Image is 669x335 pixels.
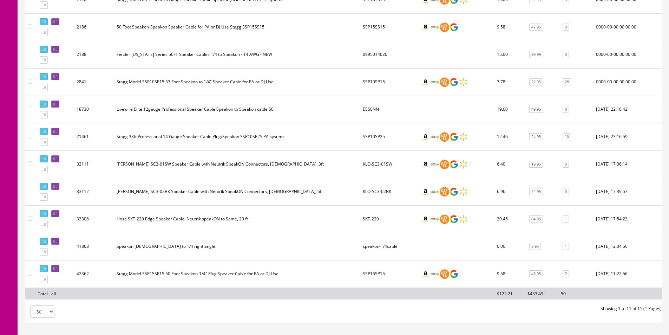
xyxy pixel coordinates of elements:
a: 8.95 [529,243,541,250]
img: walmart [459,160,468,169]
td: 0000-00-00 00:00:00 [593,68,662,96]
td: 2188 [74,41,114,68]
td: 20.45 [494,205,525,233]
img: google_shopping [449,269,459,279]
img: google_shopping [449,22,459,32]
img: amazon [421,77,430,87]
td: 2025-05-16 11:22:56 [593,260,662,288]
a: 24.95 [529,133,543,141]
div: Showing 1 to 11 of 11 (1 Pages) [343,305,667,312]
img: amazon [421,132,430,142]
img: walmart [459,77,468,87]
td: KLO-SC3-02BK [360,178,418,205]
img: amazon [421,269,430,279]
img: ebay [430,187,440,197]
a: 64.95 [529,215,543,223]
td: 2023-02-14 17:39:57 [593,178,662,205]
img: google_shopping [449,132,459,142]
td: 9.58 [494,13,525,41]
td: 0995014020 [360,41,418,68]
img: ebay [430,214,440,224]
td: SSP15SS15 [360,13,418,41]
a: 22.95 [529,78,543,86]
td: Livewire Elite 12gauge Professional Speaker Cable Speakon to Speakon cable 50' [114,96,360,123]
img: ebay [430,22,440,32]
a: 0 [563,24,569,31]
td: Stagg Model SSP15SP15 50 Foot Speakon-1/4" Plug Speaker Cable for PA or DJ Use [114,260,360,288]
td: Speakon female to 1/4 right angle [114,233,360,260]
img: google_shopping [449,160,459,169]
img: reverb [440,187,449,197]
td: 2841 [74,68,114,96]
img: amazon [421,214,430,224]
td: 33111 [74,150,114,178]
td: 50 [558,288,593,299]
td: 0000-00-00 00:00:00 [593,13,662,41]
a: 0 [563,161,569,168]
td: ES50NN [360,96,418,123]
td: $433.49 [525,288,558,299]
td: Stagg 33ft Professional 14 Gauge Speaker Cable Plug/Speakon SSP10SP25 PA system [114,123,360,150]
td: 12.46 [494,123,525,150]
td: SSP10SP25 [360,123,418,150]
td: 41868 [74,233,114,260]
td: Klotz SC3-01SW Speaker Cable with Neutrik SpeakON Connectors, Female, 3ft [114,150,360,178]
td: 7.78 [494,68,525,96]
a: 47.95 [529,24,543,31]
img: walmart [459,214,468,224]
a: 0 [563,51,569,58]
img: reverb [440,132,449,142]
img: ebay [430,160,440,169]
td: 18730 [74,96,114,123]
td: speakon-1/4cable [360,233,418,260]
a: 28 [563,78,571,86]
a: 10 [563,133,571,141]
a: 1 [563,215,569,223]
td: SKT-220 [360,205,418,233]
img: walmart [459,187,468,197]
td: 6.40 [494,150,525,178]
td: 2023-02-28 17:54:23 [593,205,662,233]
td: SSP15SP15 [360,260,418,288]
td: Total - all [35,288,74,299]
img: ebay [430,77,440,87]
td: 2019-11-04 23:16:59 [593,123,662,150]
img: google_shopping [449,214,459,224]
td: 33112 [74,178,114,205]
td: 19.00 [494,96,525,123]
td: Fender California Series 50FT Speaker Cables 1/4 to Speakon - 14 AWG - NEW [114,41,360,68]
td: Klotz SC3-02BK Speaker Cable with Neutrik SpeakON Connectors, Female, 6ft [114,178,360,205]
a: 24.95 [529,188,543,195]
img: google_shopping [449,187,459,197]
a: 0 [563,188,569,195]
img: reverb [440,160,449,169]
img: walmart [459,132,468,142]
td: KLO-SC3-01SW [360,150,418,178]
td: Stagg Model SSP10SP15 33 Foot Speakon to 1/4" Speaker Cable for PA or DJ Use [114,68,360,96]
td: 2025-03-26 12:04:56 [593,233,662,260]
img: ebay [430,269,440,279]
img: amazon [421,187,430,197]
a: 1 [563,243,569,250]
td: 2023-02-14 17:36:14 [593,150,662,178]
td: $122.21 [494,288,525,299]
a: 19.95 [529,161,543,168]
a: 0 [563,106,569,113]
td: 50 Foot Speakon-Speakon Speaker Cable for PA or DJ Use Stagg SSP15SS15 [114,13,360,41]
a: 48.95 [529,270,543,278]
td: 2019-02-13 22:18:42 [593,96,662,123]
td: 0000-00-00 00:00:00 [593,41,662,68]
img: ebay [430,132,440,142]
td: Hosa SKT-220 Edge Speaker Cable, Neutrik speakON to Same, 20 ft [114,205,360,233]
td: 9.58 [494,260,525,288]
a: 49.95 [529,106,543,113]
img: reverb [440,269,449,279]
img: reverb [440,22,449,32]
td: 33308 [74,205,114,233]
img: reverb [440,214,449,224]
img: amazon [421,160,430,169]
td: 42362 [74,260,114,288]
a: 7 [563,270,569,278]
a: 89.99 [529,51,543,58]
td: 21461 [74,123,114,150]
